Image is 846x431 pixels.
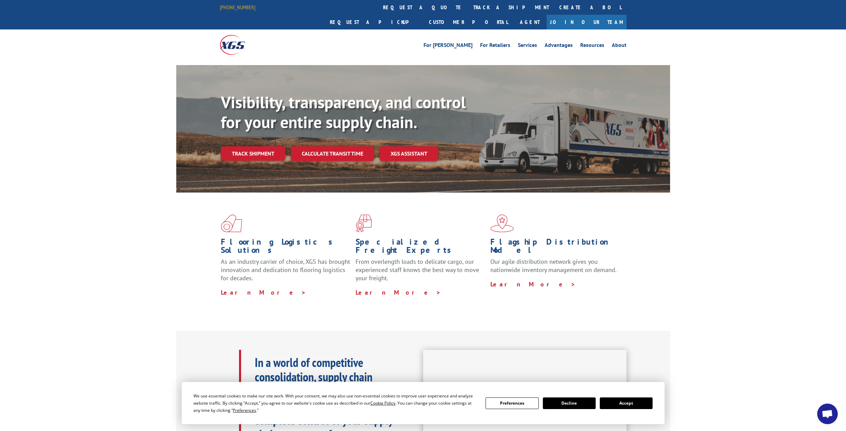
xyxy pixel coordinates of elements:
[221,288,306,296] a: Learn More >
[490,258,617,274] span: Our agile distribution network gives you nationwide inventory management on demand.
[291,146,374,161] a: Calculate transit time
[380,146,438,161] a: XGS ASSISTANT
[325,15,424,29] a: Request a pickup
[193,392,477,414] div: We use essential cookies to make our site work. With your consent, we may also use non-essential ...
[356,238,485,258] h1: Specialized Freight Experts
[612,42,627,50] a: About
[221,258,350,282] span: As an industry carrier of choice, XGS has brought innovation and dedication to flooring logistics...
[490,280,576,288] a: Learn More >
[221,214,242,232] img: xgs-icon-total-supply-chain-intelligence-red
[424,42,473,50] a: For [PERSON_NAME]
[220,4,255,11] a: [PHONE_NUMBER]
[547,15,627,29] a: Join Our Team
[600,397,653,409] button: Accept
[356,258,485,288] p: From overlength loads to delicate cargo, our experienced staff knows the best way to move your fr...
[221,146,285,161] a: Track shipment
[817,404,838,424] div: Open chat
[356,288,441,296] a: Learn More >
[518,42,537,50] a: Services
[486,397,538,409] button: Preferences
[182,382,665,424] div: Cookie Consent Prompt
[370,400,395,406] span: Cookie Policy
[233,407,256,413] span: Preferences
[221,91,466,133] b: Visibility, transparency, and control for your entire supply chain.
[480,42,510,50] a: For Retailers
[490,238,620,258] h1: Flagship Distribution Model
[356,214,372,232] img: xgs-icon-focused-on-flooring-red
[545,42,573,50] a: Advantages
[424,15,513,29] a: Customer Portal
[513,15,547,29] a: Agent
[221,238,350,258] h1: Flooring Logistics Solutions
[490,214,514,232] img: xgs-icon-flagship-distribution-model-red
[543,397,596,409] button: Decline
[580,42,604,50] a: Resources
